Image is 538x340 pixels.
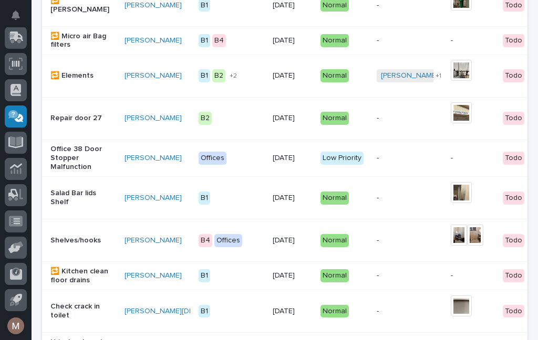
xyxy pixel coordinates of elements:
[273,194,312,203] p: [DATE]
[320,69,349,82] div: Normal
[377,114,442,123] p: -
[214,234,242,247] div: Offices
[125,36,182,45] a: [PERSON_NAME]
[320,269,349,282] div: Normal
[503,112,524,125] div: Todo
[503,34,524,47] div: Todo
[230,73,237,79] span: + 2
[377,154,442,163] p: -
[50,71,116,80] p: 🔁 Elements
[273,71,312,80] p: [DATE]
[320,152,364,165] div: Low Priority
[503,192,524,205] div: Todo
[320,112,349,125] div: Normal
[125,1,182,10] a: [PERSON_NAME]
[377,36,442,45] p: -
[50,114,116,123] p: Repair door 27
[199,112,212,125] div: B2
[451,154,494,163] p: -
[503,305,524,318] div: Todo
[199,305,210,318] div: B1
[320,305,349,318] div: Normal
[320,234,349,247] div: Normal
[320,34,349,47] div: Normal
[503,269,524,282] div: Todo
[273,154,312,163] p: [DATE]
[273,307,312,316] p: [DATE]
[5,315,27,337] button: users-avatar
[125,114,182,123] a: [PERSON_NAME]
[503,234,524,247] div: Todo
[377,271,442,280] p: -
[377,236,442,245] p: -
[212,69,225,82] div: B2
[199,69,210,82] div: B1
[50,32,116,50] p: 🔁 Micro air Bag filters
[125,236,182,245] a: [PERSON_NAME]
[199,234,212,247] div: B4
[125,307,260,316] a: [PERSON_NAME][DEMOGRAPHIC_DATA]
[199,192,210,205] div: B1
[125,71,182,80] a: [PERSON_NAME]
[13,10,27,27] div: Notifications
[199,152,226,165] div: Offices
[320,192,349,205] div: Normal
[273,114,312,123] p: [DATE]
[50,189,116,207] p: Salad Bar lids Shelf
[50,145,116,171] p: Office 38 Door Stopper Malfunction
[451,271,494,280] p: -
[381,71,438,80] a: [PERSON_NAME]
[5,4,27,26] button: Notifications
[273,271,312,280] p: [DATE]
[273,236,312,245] p: [DATE]
[273,36,312,45] p: [DATE]
[273,1,312,10] p: [DATE]
[377,194,442,203] p: -
[212,34,226,47] div: B4
[125,154,182,163] a: [PERSON_NAME]
[50,302,116,320] p: Check crack in toilet
[436,73,441,79] span: + 1
[50,267,116,285] p: 🔁 Kitchen clean floor drains
[125,271,182,280] a: [PERSON_NAME]
[377,307,442,316] p: -
[503,69,524,82] div: Todo
[451,36,494,45] p: -
[125,194,182,203] a: [PERSON_NAME]
[199,34,210,47] div: B1
[503,152,524,165] div: Todo
[50,236,116,245] p: Shelves/hooks
[199,269,210,282] div: B1
[377,1,442,10] p: -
